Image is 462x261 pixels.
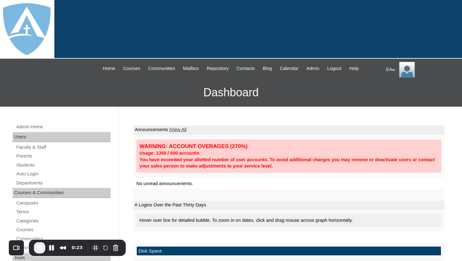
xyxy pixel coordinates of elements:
a: Help [346,65,362,72]
a: Categories [16,217,111,225]
img: EA Administrator [399,62,415,77]
a: Students [16,161,111,169]
div: Users [13,132,111,142]
span: Help [349,65,359,72]
td: Disk Space [137,247,441,256]
a: Admin Home [16,123,111,131]
div: EA [386,62,456,77]
a: Repository [204,65,232,72]
a: Calendar [277,65,301,72]
span: Contacts [237,65,255,72]
div: Courses & Communities [13,188,111,198]
span: Repository [207,65,229,72]
a: Courses [120,65,144,72]
a: View All [171,127,187,132]
a: Departments [16,179,111,187]
strong: Usage: 1350 / 500 accounts [140,151,200,156]
a: Parents [16,152,111,160]
a: Logout [324,65,344,72]
div: Hover over line for detailed bubble. To zoom in on dates, click and drag mouse across graph horiz... [136,214,441,227]
span: Home [103,65,115,72]
a: Campuses [16,199,111,207]
td: Announcements | [133,125,444,134]
a: Home [100,65,118,72]
a: Mailbox [180,65,202,72]
td: # Logins Over the Past Thirty Days [133,201,444,210]
a: Auto Login [16,170,111,178]
div: You have exceeded your allotted number of user accounts. To avoid additional charges you may remo... [140,157,438,169]
span: Blog [263,65,272,72]
span: Logout [327,65,341,72]
a: Blog [260,65,275,72]
div: WARNING: ACCOUNT OVERAGES (270%) [140,143,438,150]
td: No unread announcements. [133,178,444,189]
a: Faculty & Staff [16,143,111,151]
img: logo-white.png [3,3,51,55]
h3: Dashboard [3,78,459,107]
span: Calendar [280,65,298,72]
span: Mailbox [183,65,199,72]
span: Admin [306,65,320,72]
a: Terms [16,208,111,216]
a: Courses [16,226,111,234]
span: Courses [123,65,140,72]
a: Admin [303,65,323,72]
a: Communities [16,235,111,243]
span: Communities [148,65,175,72]
a: Contacts [234,65,258,72]
a: Communities [145,65,178,72]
